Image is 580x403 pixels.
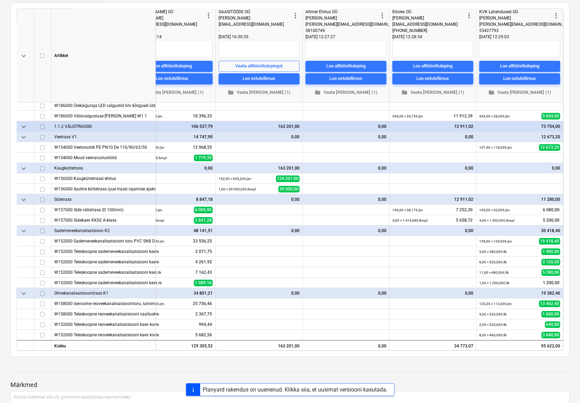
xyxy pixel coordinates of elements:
[132,73,213,84] button: Loo ostutellimus
[479,15,552,21] div: [PERSON_NAME]
[539,301,560,307] span: 13 462,40
[219,163,300,173] div: 163 201,00
[19,196,28,204] span: keyboard_arrow_down
[479,146,512,149] small: 107,40 × 118,00€ / jm
[545,321,560,328] span: 640,00
[479,121,560,132] div: 73 754,00
[54,298,153,309] div: W158000 Isevoolne reoveekanalisatsioonitoru, tarnimine ja paigaldus koos hoiatuslindiga PVC DN160...
[542,207,560,213] span: 6 080,00
[305,163,386,173] div: 0,00
[54,142,153,152] div: W154000 Veetorustik PE PN10 De 110/90/63/50
[305,73,386,84] button: Loo ostutellimus
[129,340,216,351] div: 129 305,52
[479,271,509,274] small: 11,00 × 480,00€ / tk
[479,163,560,173] div: 0,00
[221,89,297,97] span: Vaata [PERSON_NAME] (1)
[392,288,473,298] div: 0,00
[392,27,465,34] div: [PHONE_NUMBER]
[195,249,213,255] span: 2 071,75
[54,215,153,225] div: W157000 Sidekaev KKS2 A-klass
[479,208,510,212] small: 190,00 × 32,00€ / jm
[219,87,300,98] button: Vaata [PERSON_NAME] (1)
[54,257,153,267] div: W152000 Teleskoopne sademeveekanalisatsiooni kaev koos restkaanega (40t), DN560/500
[308,89,384,97] span: Vaata [PERSON_NAME] (1)
[479,225,560,236] div: 30 418,40
[401,89,408,96] span: folder
[156,75,189,83] div: Loo ostutellimus
[132,22,197,27] span: [EMAIL_ADDRESS][DOMAIN_NAME]
[479,219,514,222] small: 4,00 × 1 300,00€ / kmpl
[219,225,300,236] div: 0,00
[219,73,300,84] button: Loo ostutellimus
[541,332,560,338] span: 3 680,00
[132,9,204,15] div: Y [PERSON_NAME] OÜ
[194,280,213,286] span: 1 089,16
[305,121,386,132] div: 0,00
[455,207,473,213] span: 7 252,30
[545,370,580,403] iframe: Chat Widget
[54,267,153,277] div: W152000 Teleskoopne sademeveekanalisatsiooni kaev koos umbkaanega (40t) DN560/500
[219,288,300,298] div: 0,00
[195,311,213,317] span: 2 367,75
[390,340,476,351] div: 34 773,07
[305,9,378,15] div: Altmer Ehitus OÜ
[479,194,560,205] div: 11 280,00
[291,11,300,20] span: more_vert
[392,208,423,212] small: 190,00 × 38,17€ / jm
[54,163,153,173] div: Kaugküttetrass
[219,27,291,34] div: -
[203,386,388,393] div: Planyard rakendus on uuenenud. Klikka siia, et uusimat versiooni kasutada.
[54,100,153,110] div: W186000 Ülekäiguraja LED valgustid 6m kõrgusel üldvalgusti mastil (8m)
[219,9,291,15] div: GAASITÖÖDE OÜ
[54,319,153,329] div: W152000 Teleskoopne reoveekanalisatsiooni kaev koos umbkaanega (40t) DN400/315
[479,312,507,316] small: 5,00 × 320,00€ / tk
[305,34,386,40] div: [DATE] 12:27:27
[194,217,213,224] span: 2 841,28
[541,311,560,318] span: 1 600,00
[132,61,213,72] button: Loo alltöövõtuleping
[395,89,471,97] span: Vaata [PERSON_NAME] (1)
[236,62,283,70] div: Vaata alltöövõtulepingut
[243,75,276,83] div: Loo ostutellimus
[219,22,284,27] span: [EMAIL_ADDRESS][DOMAIN_NAME]
[192,145,213,150] span: 12 968,55
[305,27,378,34] div: 58100749
[479,61,560,72] button: Loo alltöövõtuleping
[455,217,473,223] span: 5 658,72
[132,87,213,98] button: Vaata [PERSON_NAME] (1)
[305,15,378,21] div: [PERSON_NAME]
[392,163,473,173] div: 0,00
[392,114,423,118] small: 343,00 × 34,73€ / jm
[278,186,300,192] span: 39 000,00
[54,111,153,121] div: W186000 Välisvalgustuse trass W1.1
[19,227,28,235] span: keyboard_arrow_down
[303,340,390,351] div: 0,00
[132,132,213,142] div: 14 747,90
[479,9,552,15] div: KVK Lahendused OÜ
[479,87,560,98] button: Vaata [PERSON_NAME] (1)
[504,75,536,83] div: Loo ostutellimus
[305,22,402,27] span: [PERSON_NAME][EMAIL_ADDRESS][DOMAIN_NAME]
[479,250,507,254] small: 5,00 × 280,00€ / tk
[479,27,552,34] div: 53427793
[132,121,213,132] div: 106 537,79
[192,238,213,244] span: 33 556,25
[219,187,256,191] small: 1,00 × 39 000,00€ / kmpl
[392,87,473,98] button: Vaata [PERSON_NAME] (1)
[476,340,563,351] div: 95 622,00
[314,89,321,96] span: folder
[479,260,507,264] small: 6,00 × 520,00€ / tk
[54,132,153,142] div: Veetrass V1
[132,27,204,34] div: -
[132,15,204,21] div: [PERSON_NAME]
[54,173,153,183] div: W156000 Kaugküttetrassi ehitus
[392,34,473,40] div: [DATE] 12:28:34
[305,132,386,142] div: 0,00
[19,133,28,141] span: keyboard_arrow_down
[194,207,213,213] span: 6 005,90
[54,278,153,288] div: W152000 Teleskoopne sademeveekanalisatsiooni kaev koos umbkaanega (40t) DN800/500
[542,217,560,223] span: 5 200,00
[413,62,452,70] div: Loo alltöövõtuleping
[305,61,386,72] button: Loo alltöövõtuleping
